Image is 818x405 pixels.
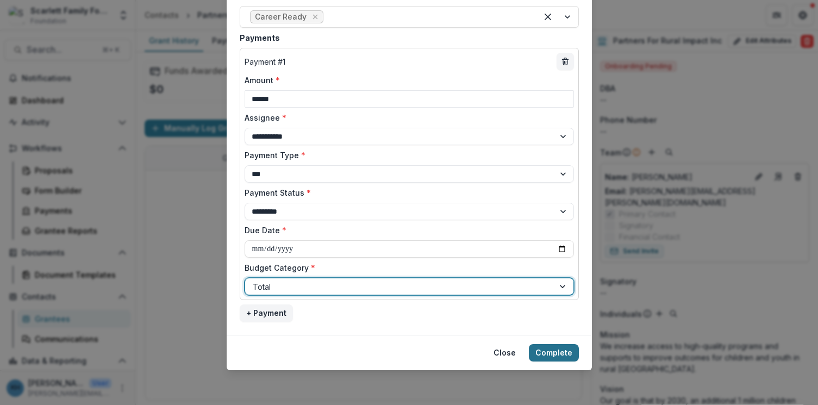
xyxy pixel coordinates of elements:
[245,187,567,198] label: Payment Status
[557,53,574,70] button: delete
[310,11,321,22] div: Remove Career Ready
[240,32,572,43] label: Payments
[245,74,567,86] label: Amount
[487,344,522,362] button: Close
[529,344,579,362] button: Complete
[255,13,307,22] span: Career Ready
[240,304,293,322] button: + Payment
[245,112,567,123] label: Assignee
[245,149,567,161] label: Payment Type
[245,225,567,236] label: Due Date
[245,262,567,273] label: Budget Category
[539,8,557,26] div: Clear selected options
[245,56,285,67] p: Payment # 1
